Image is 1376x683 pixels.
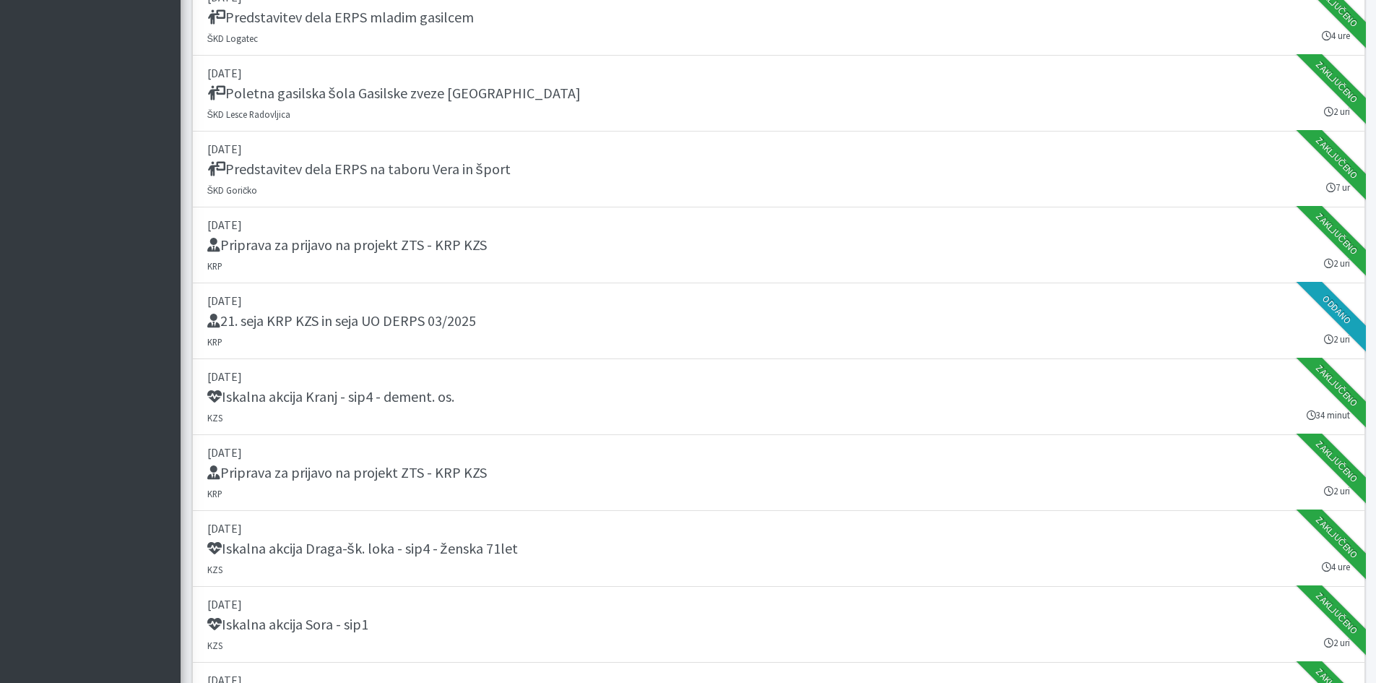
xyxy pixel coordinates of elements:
[207,336,222,348] small: KRP
[207,292,1350,309] p: [DATE]
[207,33,259,44] small: ŠKD Logatec
[207,444,1350,461] p: [DATE]
[207,596,1350,613] p: [DATE]
[207,9,474,26] h5: Predstavitev dela ERPS mladim gasilcem
[207,260,222,272] small: KRP
[207,368,1350,385] p: [DATE]
[192,435,1365,511] a: [DATE] Priprava za prijavo na projekt ZTS - KRP KZS KRP 2 uri Zaključeno
[207,640,222,651] small: KZS
[207,184,258,196] small: ŠKD Goričko
[207,520,1350,537] p: [DATE]
[207,312,476,330] h5: 21. seja KRP KZS in seja UO DERPS 03/2025
[207,216,1350,233] p: [DATE]
[207,464,487,481] h5: Priprava za prijavo na projekt ZTS - KRP KZS
[207,564,222,575] small: KZS
[207,108,291,120] small: ŠKD Lesce Radovljica
[207,388,454,405] h5: Iskalna akcija Kranj - sip4 - dement. os.
[207,140,1350,158] p: [DATE]
[207,64,1350,82] p: [DATE]
[207,85,581,102] h5: Poletna gasilska šola Gasilske zveze [GEOGRAPHIC_DATA]
[207,540,518,557] h5: Iskalna akcija Draga-šk. loka - sip4 - ženska 71let
[192,283,1365,359] a: [DATE] 21. seja KRP KZS in seja UO DERPS 03/2025 KRP 2 uri Oddano
[207,236,487,254] h5: Priprava za prijavo na projekt ZTS - KRP KZS
[207,160,511,178] h5: Predstavitev dela ERPS na taboru Vera in šport
[207,616,368,633] h5: Iskalna akcija Sora - sip1
[192,132,1365,207] a: [DATE] Predstavitev dela ERPS na taboru Vera in šport ŠKD Goričko 7 ur Zaključeno
[207,412,222,424] small: KZS
[192,587,1365,663] a: [DATE] Iskalna akcija Sora - sip1 KZS 2 uri Zaključeno
[192,207,1365,283] a: [DATE] Priprava za prijavo na projekt ZTS - KRP KZS KRP 2 uri Zaključeno
[192,359,1365,435] a: [DATE] Iskalna akcija Kranj - sip4 - dement. os. KZS 34 minut Zaključeno
[192,56,1365,132] a: [DATE] Poletna gasilska šola Gasilske zveze [GEOGRAPHIC_DATA] ŠKD Lesce Radovljica 2 uri Zaključeno
[207,488,222,499] small: KRP
[192,511,1365,587] a: [DATE] Iskalna akcija Draga-šk. loka - sip4 - ženska 71let KZS 4 ure Zaključeno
